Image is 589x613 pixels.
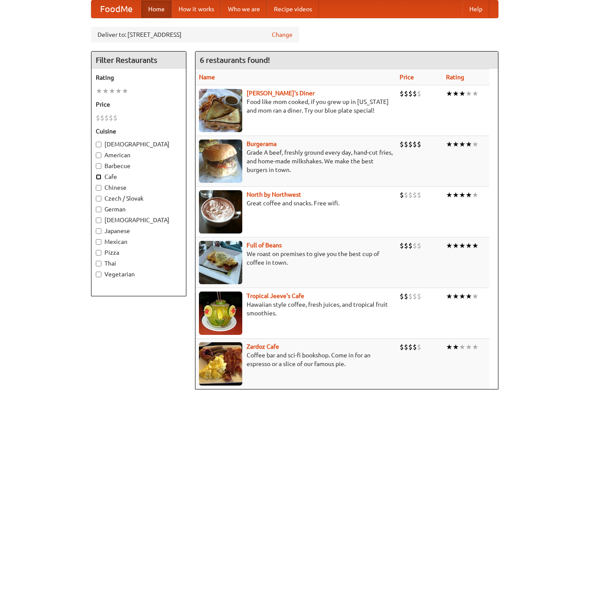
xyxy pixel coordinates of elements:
[96,259,182,268] label: Thai
[102,86,109,96] li: ★
[96,142,101,147] input: [DEMOGRAPHIC_DATA]
[413,342,417,352] li: $
[465,241,472,250] li: ★
[472,139,478,149] li: ★
[472,342,478,352] li: ★
[199,97,393,115] p: Food like mom cooked, if you grew up in [US_STATE] and mom ran a diner. Try our blue plate special!
[247,292,304,299] a: Tropical Jeeve's Cafe
[96,196,101,201] input: Czech / Slovak
[109,86,115,96] li: ★
[417,190,421,200] li: $
[199,89,242,132] img: sallys.jpg
[199,250,393,267] p: We roast on premises to give you the best cup of coffee in town.
[199,74,215,81] a: Name
[446,342,452,352] li: ★
[452,139,459,149] li: ★
[247,90,315,97] a: [PERSON_NAME]'s Diner
[413,89,417,98] li: $
[96,86,102,96] li: ★
[247,191,301,198] b: North by Northwest
[404,241,408,250] li: $
[459,292,465,301] li: ★
[199,342,242,386] img: zardoz.jpg
[472,292,478,301] li: ★
[100,113,104,123] li: $
[96,228,101,234] input: Japanese
[446,139,452,149] li: ★
[404,342,408,352] li: $
[247,343,279,350] b: Zardoz Cafe
[96,151,182,159] label: American
[199,300,393,318] p: Hawaiian style coffee, fresh juices, and tropical fruit smoothies.
[96,205,182,214] label: German
[400,190,404,200] li: $
[408,292,413,301] li: $
[452,342,459,352] li: ★
[96,270,182,279] label: Vegetarian
[408,139,413,149] li: $
[96,261,101,266] input: Thai
[96,183,182,192] label: Chinese
[459,342,465,352] li: ★
[400,292,404,301] li: $
[267,0,319,18] a: Recipe videos
[115,86,122,96] li: ★
[96,216,182,224] label: [DEMOGRAPHIC_DATA]
[413,139,417,149] li: $
[417,241,421,250] li: $
[109,113,113,123] li: $
[465,139,472,149] li: ★
[472,190,478,200] li: ★
[459,190,465,200] li: ★
[400,89,404,98] li: $
[91,0,141,18] a: FoodMe
[452,241,459,250] li: ★
[472,241,478,250] li: ★
[199,199,393,208] p: Great coffee and snacks. Free wifi.
[96,185,101,191] input: Chinese
[141,0,172,18] a: Home
[446,89,452,98] li: ★
[96,172,182,181] label: Cafe
[247,242,282,249] a: Full of Beans
[96,152,101,158] input: American
[96,162,182,170] label: Barbecue
[462,0,489,18] a: Help
[417,292,421,301] li: $
[452,190,459,200] li: ★
[465,89,472,98] li: ★
[200,56,270,64] ng-pluralize: 6 restaurants found!
[96,237,182,246] label: Mexican
[96,73,182,82] h5: Rating
[247,140,277,147] a: Burgerama
[221,0,267,18] a: Who we are
[96,140,182,149] label: [DEMOGRAPHIC_DATA]
[465,292,472,301] li: ★
[465,342,472,352] li: ★
[172,0,221,18] a: How it works
[417,89,421,98] li: $
[413,241,417,250] li: $
[472,89,478,98] li: ★
[400,139,404,149] li: $
[408,241,413,250] li: $
[96,113,100,123] li: $
[96,227,182,235] label: Japanese
[96,127,182,136] h5: Cuisine
[404,89,408,98] li: $
[199,241,242,284] img: beans.jpg
[96,194,182,203] label: Czech / Slovak
[96,250,101,256] input: Pizza
[446,292,452,301] li: ★
[199,190,242,234] img: north.jpg
[459,139,465,149] li: ★
[459,89,465,98] li: ★
[446,190,452,200] li: ★
[96,100,182,109] h5: Price
[96,239,101,245] input: Mexican
[91,52,186,69] h4: Filter Restaurants
[452,89,459,98] li: ★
